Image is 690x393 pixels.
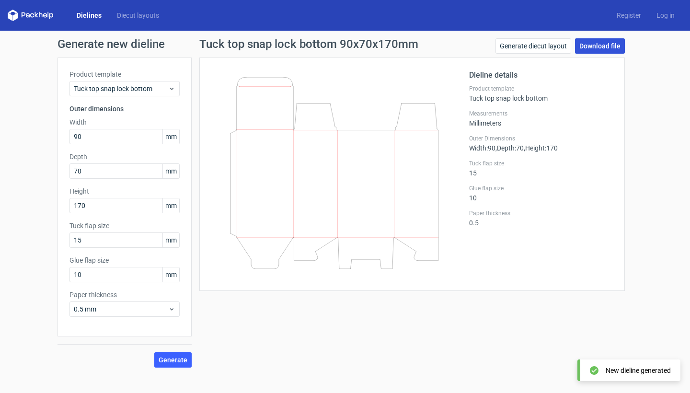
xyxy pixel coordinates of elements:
label: Paper thickness [469,209,613,217]
span: , Depth : 70 [495,144,524,152]
a: Log in [649,11,682,20]
h1: Generate new dieline [57,38,632,50]
h2: Dieline details [469,69,613,81]
span: mm [162,233,179,247]
a: Download file [575,38,625,54]
div: Tuck top snap lock bottom [469,85,613,102]
span: 0.5 mm [74,304,168,314]
a: Register [609,11,649,20]
span: , Height : 170 [524,144,558,152]
span: mm [162,267,179,282]
button: Generate [154,352,192,368]
label: Tuck flap size [69,221,180,231]
div: Millimeters [469,110,613,127]
label: Product template [69,69,180,79]
label: Product template [469,85,613,92]
a: Generate diecut layout [495,38,571,54]
div: New dieline generated [606,366,671,375]
div: 15 [469,160,613,177]
div: 10 [469,185,613,202]
label: Paper thickness [69,290,180,300]
h3: Outer dimensions [69,104,180,114]
span: mm [162,198,179,213]
span: Tuck top snap lock bottom [74,84,168,93]
a: Diecut layouts [109,11,167,20]
label: Height [69,186,180,196]
div: 0.5 [469,209,613,227]
span: mm [162,129,179,144]
span: Generate [159,357,187,363]
label: Glue flap size [469,185,613,192]
label: Tuck flap size [469,160,613,167]
span: Width : 90 [469,144,495,152]
label: Measurements [469,110,613,117]
label: Depth [69,152,180,162]
h1: Tuck top snap lock bottom 90x70x170mm [199,38,418,50]
span: mm [162,164,179,178]
label: Outer Dimensions [469,135,613,142]
label: Width [69,117,180,127]
label: Glue flap size [69,255,180,265]
a: Dielines [69,11,109,20]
